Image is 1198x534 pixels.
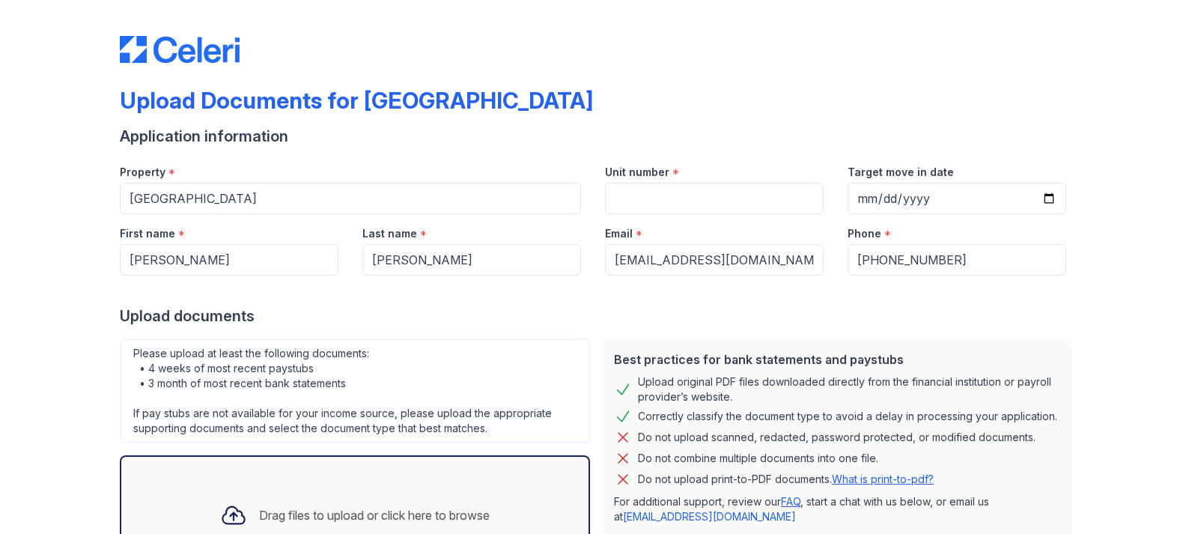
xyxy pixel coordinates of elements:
[605,165,669,180] label: Unit number
[120,36,240,63] img: CE_Logo_Blue-a8612792a0a2168367f1c8372b55b34899dd931a85d93a1a3d3e32e68fde9ad4.png
[120,306,1078,327] div: Upload documents
[638,428,1036,446] div: Do not upload scanned, redacted, password protected, or modified documents.
[781,495,800,508] a: FAQ
[832,473,934,485] a: What is print-to-pdf?
[605,226,633,241] label: Email
[848,226,881,241] label: Phone
[638,374,1060,404] div: Upload original PDF files downloaded directly from the financial institution or payroll provider’...
[259,506,490,524] div: Drag files to upload or click here to browse
[638,449,878,467] div: Do not combine multiple documents into one file.
[362,226,417,241] label: Last name
[120,339,590,443] div: Please upload at least the following documents: • 4 weeks of most recent paystubs • 3 month of mo...
[638,407,1057,425] div: Correctly classify the document type to avoid a delay in processing your application.
[120,226,175,241] label: First name
[638,472,934,487] p: Do not upload print-to-PDF documents.
[120,126,1078,147] div: Application information
[623,510,796,523] a: [EMAIL_ADDRESS][DOMAIN_NAME]
[120,165,165,180] label: Property
[614,351,1060,368] div: Best practices for bank statements and paystubs
[848,165,954,180] label: Target move in date
[120,87,593,114] div: Upload Documents for [GEOGRAPHIC_DATA]
[614,494,1060,524] p: For additional support, review our , start a chat with us below, or email us at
